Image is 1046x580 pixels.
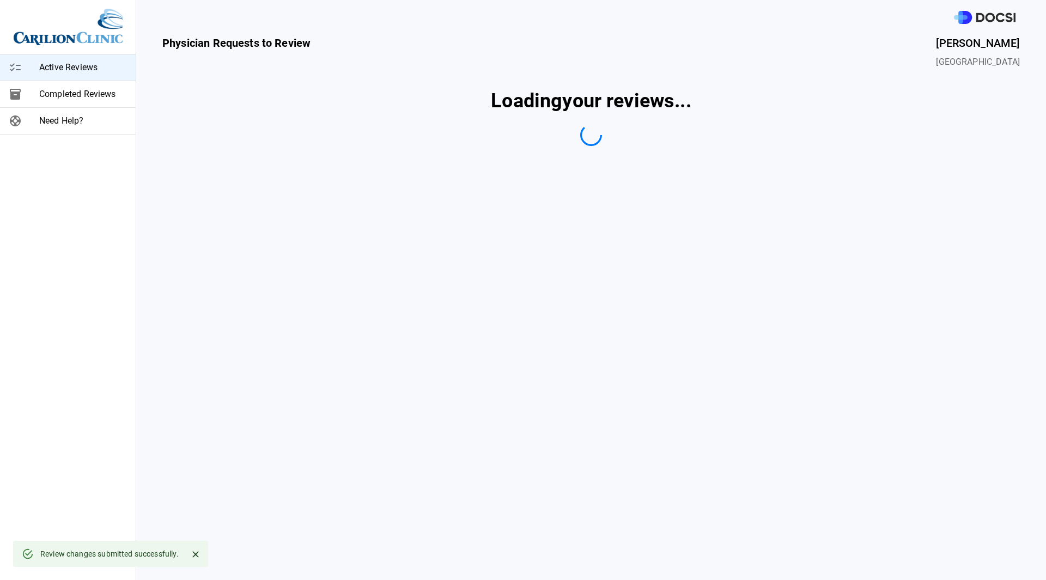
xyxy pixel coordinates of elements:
span: [PERSON_NAME] [936,35,1020,51]
img: Site Logo [14,9,123,45]
span: Need Help? [39,114,127,127]
span: Loading your reviews ... [491,86,691,115]
button: Close [187,546,204,563]
span: [GEOGRAPHIC_DATA] [936,56,1020,69]
span: Active Reviews [39,61,127,74]
img: DOCSI Logo [954,11,1015,25]
span: Physician Requests to Review [162,35,311,69]
div: Review changes submitted successfully. [40,544,179,564]
span: Completed Reviews [39,88,127,101]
